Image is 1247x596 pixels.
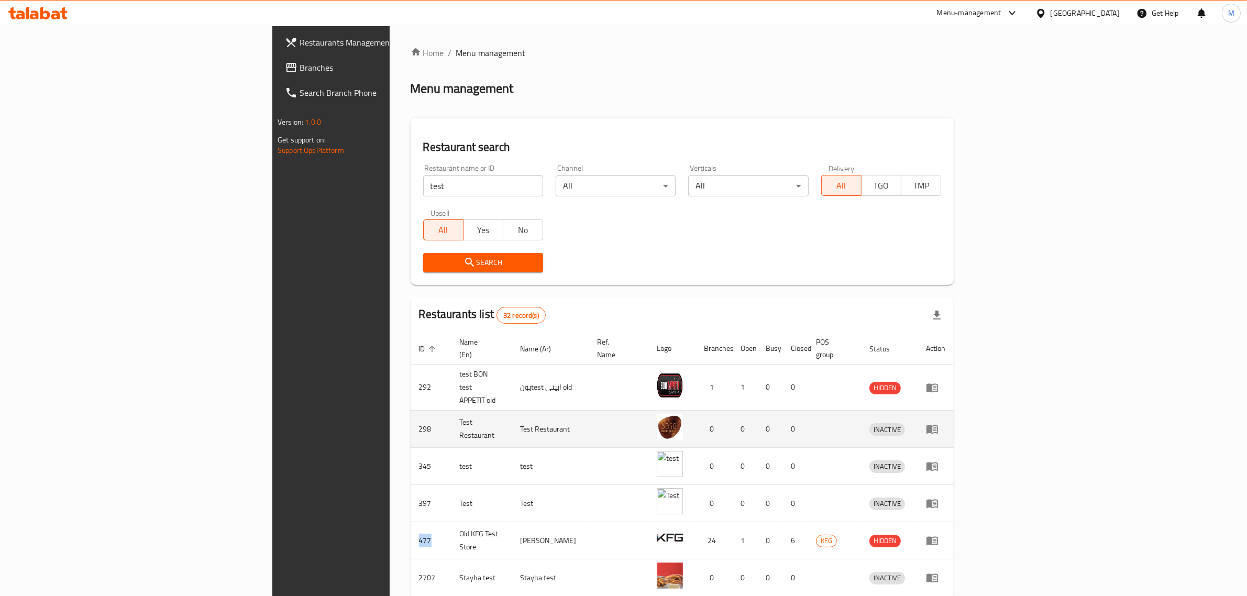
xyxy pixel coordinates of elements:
td: Test Restaurant [512,411,589,448]
td: 0 [757,522,782,559]
th: Action [918,333,954,365]
a: Search Branch Phone [277,80,481,105]
label: Upsell [431,209,450,216]
img: Test [657,488,683,514]
div: Menu [926,423,945,435]
div: All [688,175,808,196]
td: 0 [732,485,757,522]
td: 1 [732,365,757,411]
img: Old KFG Test Store [657,525,683,551]
div: INACTIVE [869,572,905,584]
span: Version: [278,115,303,129]
td: بونtest ابيتي old [512,365,589,411]
img: Stayha test [657,562,683,589]
img: test [657,451,683,477]
span: INACTIVE [869,424,905,436]
span: TMP [906,178,937,193]
button: No [503,219,543,240]
td: 0 [757,365,782,411]
th: Closed [782,333,808,365]
span: INACTIVE [869,498,905,510]
td: Old KFG Test Store [451,522,512,559]
span: 32 record(s) [497,311,545,321]
th: Open [732,333,757,365]
td: 0 [782,365,808,411]
div: Menu [926,571,945,584]
span: Branches [300,61,472,74]
button: TMP [901,175,941,196]
span: Get support on: [278,133,326,147]
td: 0 [757,448,782,485]
span: Menu management [456,47,526,59]
span: All [826,178,857,193]
div: All [556,175,676,196]
button: Yes [463,219,503,240]
img: test BON test APPETIT old [657,372,683,399]
th: Branches [696,333,732,365]
a: Branches [277,55,481,80]
a: Restaurants Management [277,30,481,55]
span: M [1228,7,1234,19]
span: INACTIVE [869,460,905,472]
span: Search [432,256,535,269]
td: 1 [732,522,757,559]
span: KFG [816,535,836,547]
div: Menu-management [937,7,1001,19]
td: 1 [696,365,732,411]
div: Menu [926,534,945,547]
td: 24 [696,522,732,559]
button: Search [423,253,543,272]
span: 1.0.0 [305,115,321,129]
span: Status [869,343,903,355]
div: [GEOGRAPHIC_DATA] [1051,7,1120,19]
span: HIDDEN [869,535,901,547]
span: HIDDEN [869,382,901,394]
span: POS group [816,336,848,361]
h2: Menu management [411,80,514,97]
td: [PERSON_NAME] [512,522,589,559]
span: TGO [866,178,897,193]
td: 0 [696,411,732,448]
td: 0 [732,448,757,485]
div: Menu [926,460,945,472]
td: 6 [782,522,808,559]
td: 0 [782,411,808,448]
td: 0 [757,485,782,522]
span: Search Branch Phone [300,86,472,99]
td: test BON test APPETIT old [451,365,512,411]
label: Delivery [829,164,855,172]
td: 0 [732,411,757,448]
button: All [423,219,464,240]
td: 0 [696,485,732,522]
td: 0 [782,485,808,522]
td: Test [512,485,589,522]
h2: Restaurants list [419,306,546,324]
span: No [507,223,539,238]
th: Busy [757,333,782,365]
td: Test Restaurant [451,411,512,448]
td: 0 [782,448,808,485]
span: INACTIVE [869,572,905,584]
input: Search for restaurant name or ID.. [423,175,543,196]
div: Menu [926,497,945,510]
td: Test [451,485,512,522]
a: Support.OpsPlatform [278,144,344,157]
div: INACTIVE [869,423,905,436]
span: Name (Ar) [520,343,565,355]
span: Yes [468,223,499,238]
span: ID [419,343,439,355]
button: TGO [861,175,901,196]
div: Menu [926,381,945,394]
span: Restaurants Management [300,36,472,49]
span: Ref. Name [597,336,636,361]
td: 0 [757,411,782,448]
div: Export file [924,303,950,328]
span: Name (En) [460,336,499,361]
span: All [428,223,459,238]
h2: Restaurant search [423,139,941,155]
td: test [512,448,589,485]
